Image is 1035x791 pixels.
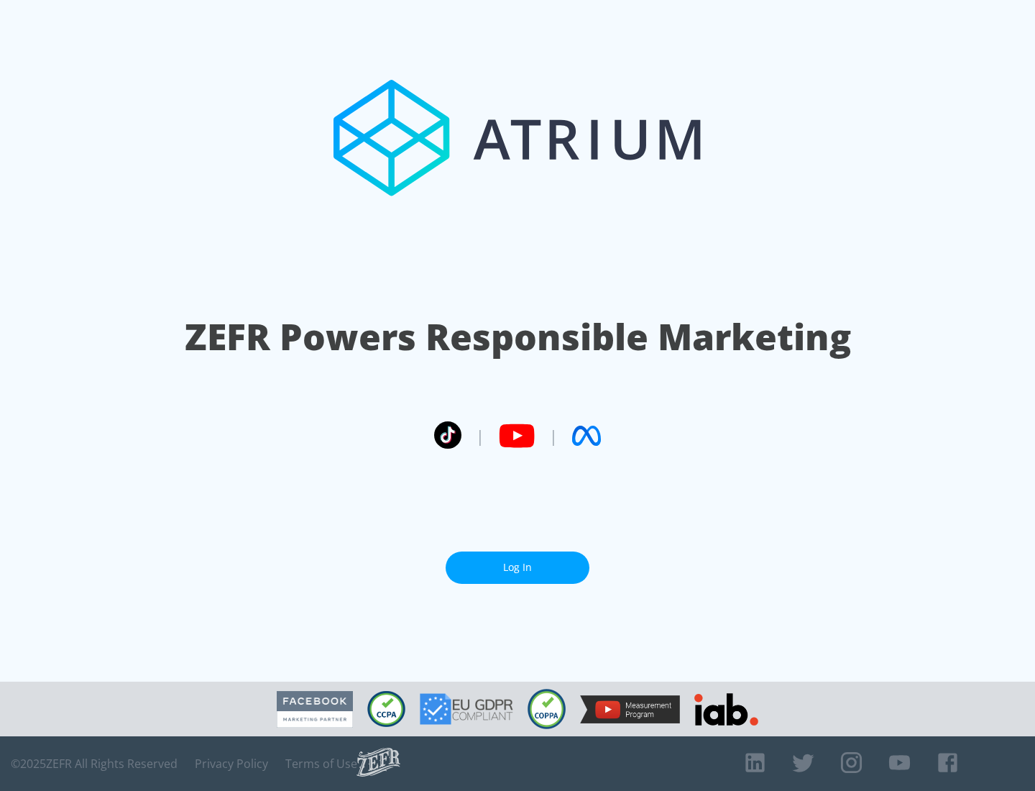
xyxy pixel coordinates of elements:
img: CCPA Compliant [367,691,405,727]
img: GDPR Compliant [420,693,513,725]
span: | [549,425,558,447]
img: IAB [694,693,758,726]
img: Facebook Marketing Partner [277,691,353,728]
img: COPPA Compliant [528,689,566,729]
span: | [476,425,484,447]
img: YouTube Measurement Program [580,695,680,723]
a: Log In [446,552,589,584]
a: Terms of Use [285,756,357,771]
span: © 2025 ZEFR All Rights Reserved [11,756,178,771]
h1: ZEFR Powers Responsible Marketing [185,312,851,362]
a: Privacy Policy [195,756,268,771]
